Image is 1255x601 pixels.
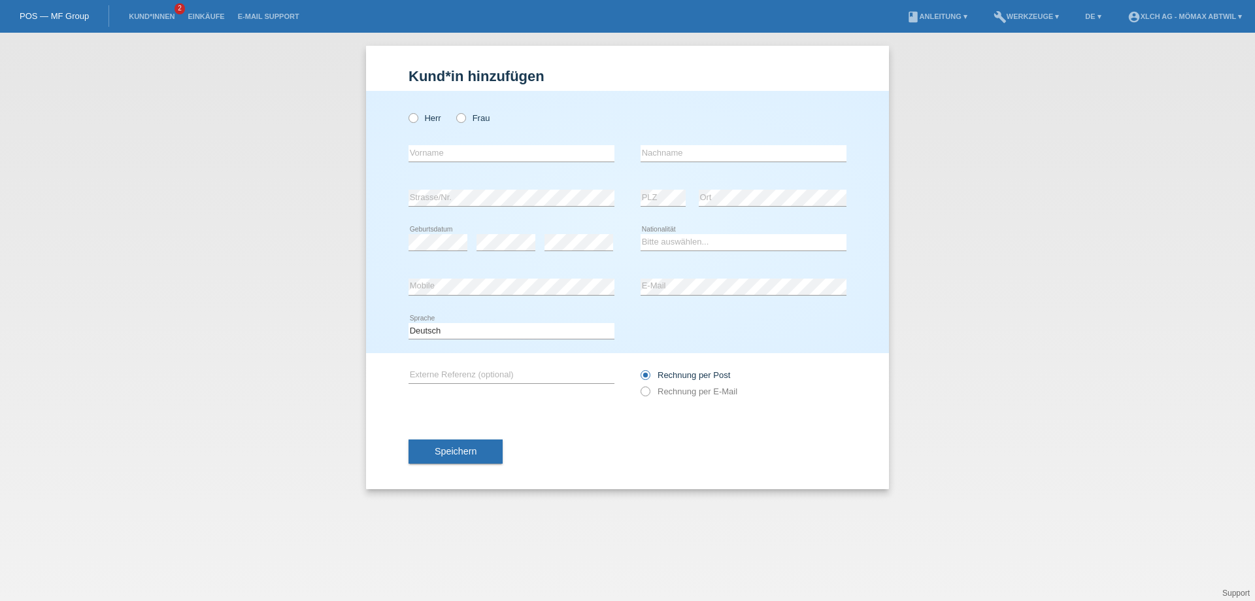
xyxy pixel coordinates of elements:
button: Speichern [409,439,503,464]
a: Support [1222,589,1250,598]
h1: Kund*in hinzufügen [409,68,846,84]
span: Speichern [435,446,477,456]
input: Rechnung per Post [641,370,649,386]
a: bookAnleitung ▾ [900,12,974,20]
i: account_circle [1128,10,1141,24]
a: E-Mail Support [231,12,306,20]
span: 2 [175,3,185,14]
input: Frau [456,113,465,122]
a: buildWerkzeuge ▾ [987,12,1066,20]
a: Kund*innen [122,12,181,20]
label: Rechnung per E-Mail [641,386,737,396]
i: book [907,10,920,24]
i: build [994,10,1007,24]
a: Einkäufe [181,12,231,20]
a: POS — MF Group [20,11,89,21]
a: DE ▾ [1079,12,1107,20]
label: Frau [456,113,490,123]
label: Herr [409,113,441,123]
input: Rechnung per E-Mail [641,386,649,403]
a: account_circleXLCH AG - Mömax Abtwil ▾ [1121,12,1248,20]
input: Herr [409,113,417,122]
label: Rechnung per Post [641,370,730,380]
